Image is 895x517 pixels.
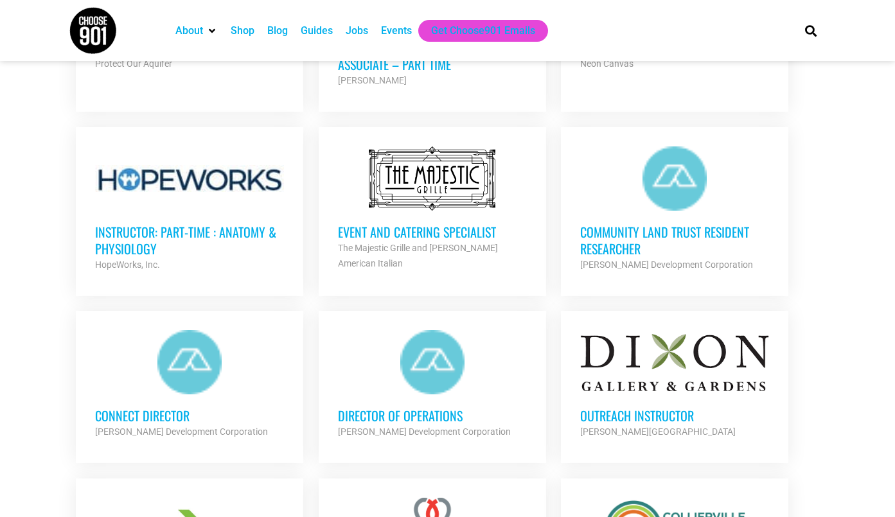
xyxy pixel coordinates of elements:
h3: Connect Director [95,407,284,424]
a: Community Land Trust Resident Researcher [PERSON_NAME] Development Corporation [561,127,788,292]
a: Jobs [346,23,368,39]
a: Director of Operations [PERSON_NAME] Development Corporation [319,311,546,459]
strong: [PERSON_NAME] [338,75,407,85]
a: Connect Director [PERSON_NAME] Development Corporation [76,311,303,459]
h3: Community Land Trust Resident Researcher [580,223,769,257]
h3: Event and Catering Specialist [338,223,527,240]
a: Events [381,23,412,39]
a: Get Choose901 Emails [431,23,535,39]
a: Outreach Instructor [PERSON_NAME][GEOGRAPHIC_DATA] [561,311,788,459]
strong: [PERSON_NAME] Development Corporation [338,426,511,437]
h3: Outreach Instructor [580,407,769,424]
h3: Director of Operations [338,407,527,424]
strong: The Majestic Grille and [PERSON_NAME] American Italian [338,243,498,268]
a: Event and Catering Specialist The Majestic Grille and [PERSON_NAME] American Italian [319,127,546,290]
strong: Protect Our Aquifer [95,58,172,69]
h3: [PERSON_NAME] Retail Sales Associate – Part Time [338,39,527,73]
div: About [169,20,224,42]
nav: Main nav [169,20,783,42]
h3: Instructor: Part-Time : Anatomy & Physiology [95,223,284,257]
strong: [PERSON_NAME] Development Corporation [580,259,753,270]
div: Search [800,20,821,41]
strong: Neon Canvas [580,58,634,69]
strong: [PERSON_NAME] Development Corporation [95,426,268,437]
strong: [PERSON_NAME][GEOGRAPHIC_DATA] [580,426,736,437]
a: Shop [231,23,254,39]
a: Instructor: Part-Time : Anatomy & Physiology HopeWorks, Inc. [76,127,303,292]
a: Guides [301,23,333,39]
strong: HopeWorks, Inc. [95,259,160,270]
a: Blog [267,23,288,39]
a: About [175,23,203,39]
